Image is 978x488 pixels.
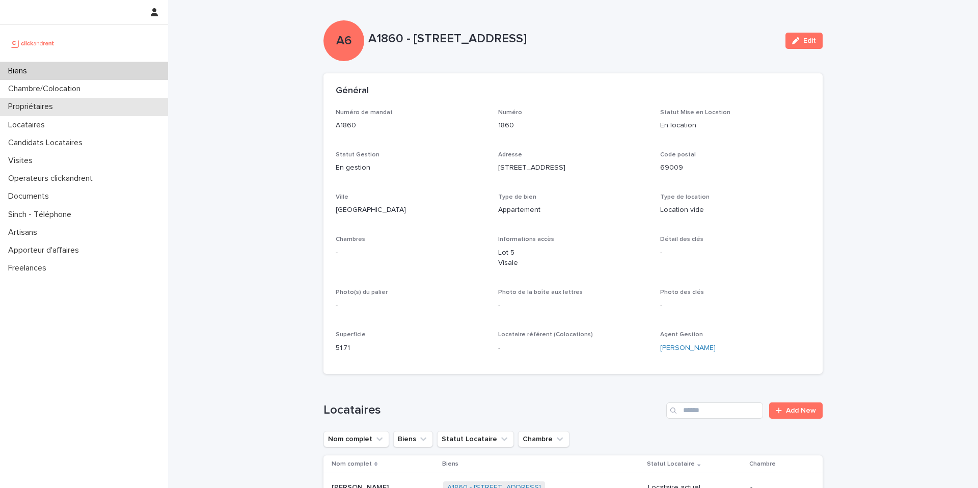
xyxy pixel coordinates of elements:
span: Photo de la boîte aux lettres [498,289,583,295]
span: Type de bien [498,194,536,200]
input: Search [666,402,763,419]
span: Photo(s) du palier [336,289,388,295]
a: Add New [769,402,823,419]
a: [PERSON_NAME] [660,343,716,354]
p: Freelances [4,263,55,273]
button: Statut Locataire [437,431,514,447]
p: - [660,301,810,311]
p: Appartement [498,205,648,215]
p: En gestion [336,162,486,173]
span: Type de location [660,194,710,200]
p: Location vide [660,205,810,215]
p: - [498,301,648,311]
p: 1860 [498,120,648,131]
p: Statut Locataire [647,458,695,470]
p: - [660,248,810,258]
button: Biens [393,431,433,447]
p: En location [660,120,810,131]
span: Ville [336,194,348,200]
span: Informations accès [498,236,554,242]
p: - [498,343,648,354]
p: - [336,301,486,311]
p: [STREET_ADDRESS] [498,162,648,173]
span: Détail des clés [660,236,703,242]
span: Statut Gestion [336,152,379,158]
p: Artisans [4,228,45,237]
h2: Général [336,86,369,97]
img: UCB0brd3T0yccxBKYDjQ [8,33,58,53]
p: Chambre [749,458,776,470]
p: A1860 - [STREET_ADDRESS] [368,32,777,46]
span: Chambres [336,236,365,242]
span: Superficie [336,332,366,338]
p: Locataires [4,120,53,130]
h1: Locataires [323,403,662,418]
span: Agent Gestion [660,332,703,338]
span: Code postal [660,152,696,158]
p: Visites [4,156,41,166]
p: Chambre/Colocation [4,84,89,94]
p: Biens [4,66,35,76]
button: Nom complet [323,431,389,447]
p: Sinch - Téléphone [4,210,79,220]
p: A1860 [336,120,486,131]
span: Add New [786,407,816,414]
p: Biens [442,458,458,470]
span: Numéro [498,110,522,116]
span: Adresse [498,152,522,158]
button: Edit [785,33,823,49]
p: Candidats Locataires [4,138,91,148]
p: Lot 5 Visale [498,248,648,269]
button: Chambre [518,431,569,447]
p: 69009 [660,162,810,173]
span: Locataire référent (Colocations) [498,332,593,338]
p: - [336,248,486,258]
span: Edit [803,37,816,44]
span: Photo des clés [660,289,704,295]
p: Operateurs clickandrent [4,174,101,183]
p: Apporteur d'affaires [4,246,87,255]
span: Statut Mise en Location [660,110,730,116]
p: Nom complet [332,458,372,470]
p: [GEOGRAPHIC_DATA] [336,205,486,215]
span: Numéro de mandat [336,110,393,116]
p: Propriétaires [4,102,61,112]
p: 51.71 [336,343,486,354]
p: Documents [4,192,57,201]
